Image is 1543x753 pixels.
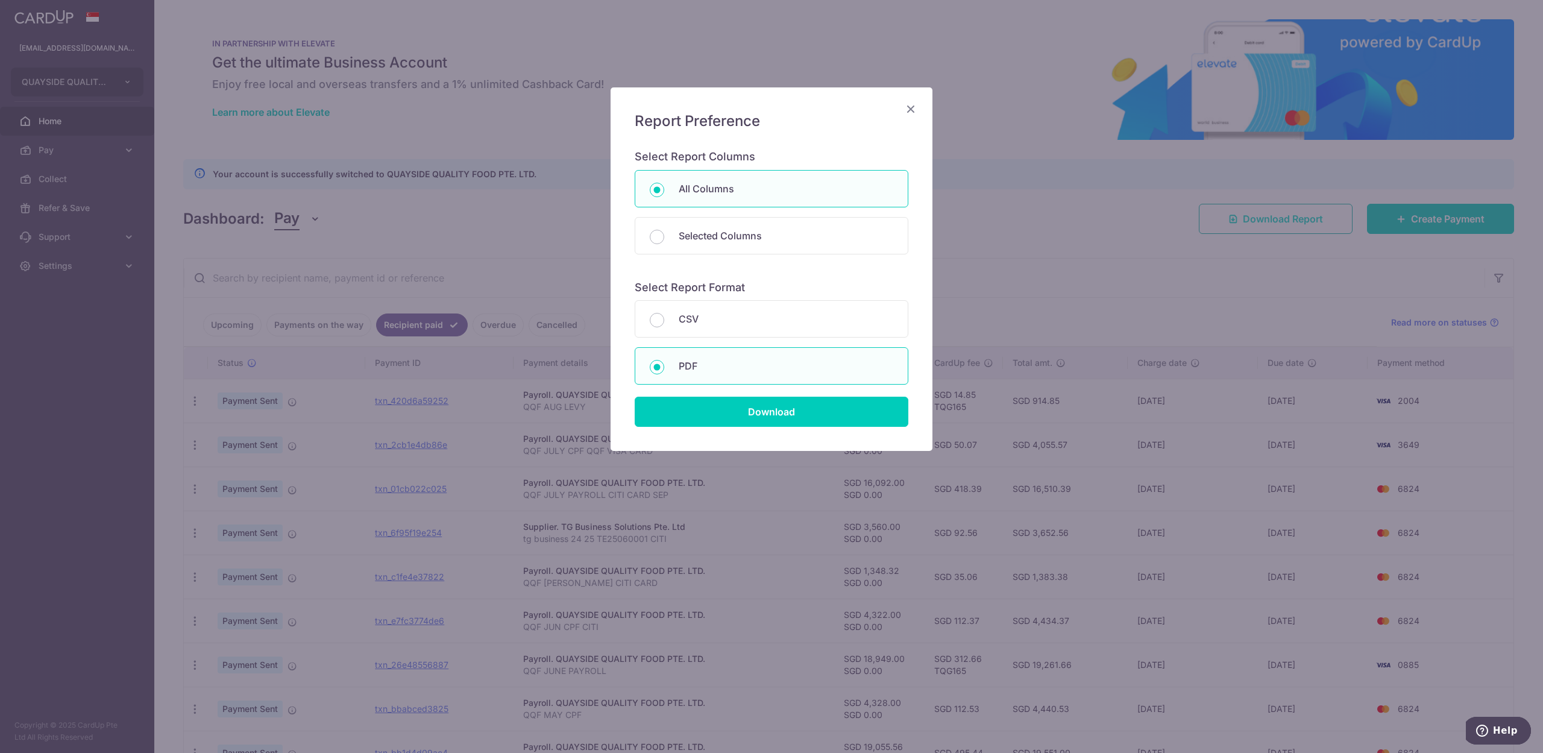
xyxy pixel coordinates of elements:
[27,8,52,19] span: Help
[679,181,893,196] p: All Columns
[635,112,908,131] h5: Report Preference
[903,102,918,116] button: Close
[679,312,893,326] p: CSV
[679,359,893,373] p: PDF
[635,150,908,164] h6: Select Report Columns
[635,281,908,295] h6: Select Report Format
[679,228,893,243] p: Selected Columns
[635,397,908,427] input: Download
[1466,717,1531,747] iframe: Opens a widget where you can find more information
